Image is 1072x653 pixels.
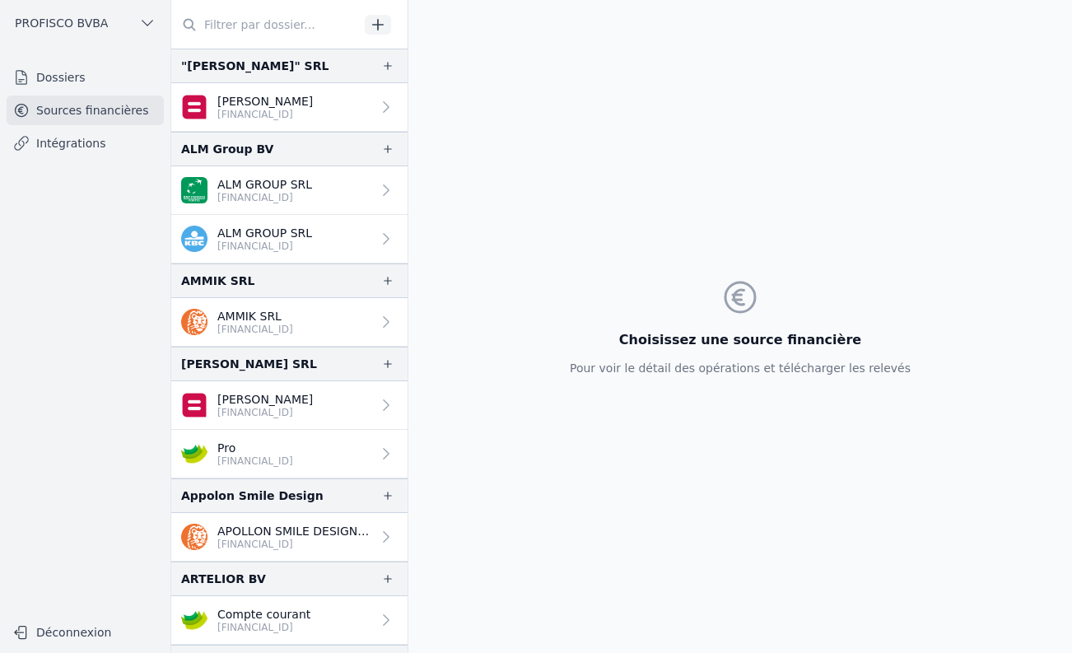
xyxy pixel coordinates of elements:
input: Filtrer par dossier... [171,10,359,40]
button: Déconnexion [7,619,164,646]
a: APOLLON SMILE DESIGN SRL [FINANCIAL_ID] [171,513,408,562]
p: [FINANCIAL_ID] [217,621,310,634]
a: [PERSON_NAME] [FINANCIAL_ID] [171,381,408,430]
a: Pro [FINANCIAL_ID] [171,430,408,478]
a: Compte courant [FINANCIAL_ID] [171,596,408,645]
p: Pour voir le détail des opérations et télécharger les relevés [570,360,911,376]
p: Compte courant [217,606,310,623]
div: [PERSON_NAME] SRL [181,354,317,374]
p: Pro [217,440,293,456]
a: Sources financières [7,96,164,125]
p: ALM GROUP SRL [217,225,312,241]
span: PROFISCO BVBA [15,15,108,31]
p: [FINANCIAL_ID] [217,191,312,204]
p: [FINANCIAL_ID] [217,406,313,419]
p: [PERSON_NAME] [217,391,313,408]
img: crelan.png [181,607,207,633]
button: PROFISCO BVBA [7,10,164,36]
p: [FINANCIAL_ID] [217,538,371,551]
div: Appolon Smile Design [181,486,324,506]
img: ing.png [181,309,207,335]
img: crelan.png [181,441,207,467]
div: AMMIK SRL [181,271,254,291]
img: belfius.png [181,392,207,418]
img: belfius-1.png [181,94,207,120]
a: AMMIK SRL [FINANCIAL_ID] [171,298,408,347]
div: ALM Group BV [181,139,273,159]
img: BNP_BE_BUSINESS_GEBABEBB.png [181,177,207,203]
h3: Choisissez une source financière [570,330,911,350]
div: ARTELIOR BV [181,569,266,589]
a: ALM GROUP SRL [FINANCIAL_ID] [171,166,408,215]
a: ALM GROUP SRL [FINANCIAL_ID] [171,215,408,264]
div: "[PERSON_NAME]" SRL [181,56,329,76]
p: [FINANCIAL_ID] [217,455,293,468]
p: [FINANCIAL_ID] [217,323,293,336]
p: [FINANCIAL_ID] [217,240,312,253]
p: APOLLON SMILE DESIGN SRL [217,523,371,539]
img: ing.png [181,524,207,550]
p: AMMIK SRL [217,308,293,324]
p: [PERSON_NAME] [217,93,313,110]
a: Intégrations [7,128,164,158]
p: [FINANCIAL_ID] [217,108,313,121]
a: Dossiers [7,63,164,92]
img: kbc.png [181,226,207,252]
p: ALM GROUP SRL [217,176,312,193]
a: [PERSON_NAME] [FINANCIAL_ID] [171,83,408,132]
